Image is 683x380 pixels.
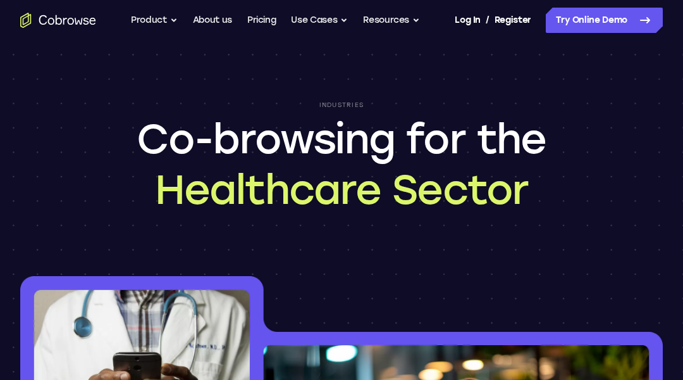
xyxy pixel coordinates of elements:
[486,13,489,28] span: /
[495,8,531,33] a: Register
[363,8,420,33] button: Resources
[137,114,546,215] h1: Co-browsing for the
[455,8,480,33] a: Log In
[247,8,276,33] a: Pricing
[546,8,663,33] a: Try Online Demo
[319,101,364,109] p: Industries
[193,8,232,33] a: About us
[20,13,96,28] a: Go to the home page
[291,8,348,33] button: Use Cases
[137,165,546,215] span: Healthcare Sector
[131,8,178,33] button: Product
